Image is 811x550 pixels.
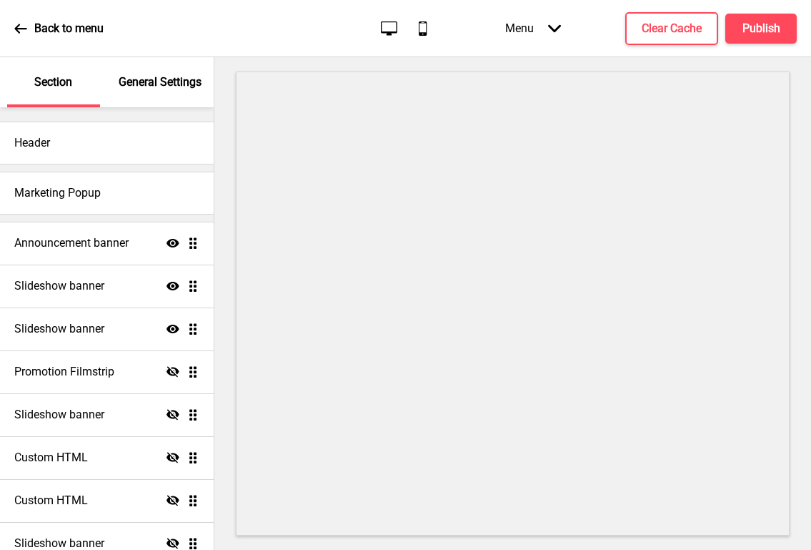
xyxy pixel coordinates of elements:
[625,12,718,45] button: Clear Cache
[14,407,104,423] h4: Slideshow banner
[14,321,104,337] h4: Slideshow banner
[14,493,88,509] h4: Custom HTML
[725,14,797,44] button: Publish
[14,9,104,48] a: Back to menu
[742,21,780,36] h4: Publish
[14,235,129,251] h4: Announcement banner
[34,21,104,36] p: Back to menu
[14,135,50,151] h4: Header
[642,21,702,36] h4: Clear Cache
[14,185,101,201] h4: Marketing Popup
[14,278,104,294] h4: Slideshow banner
[34,74,72,90] p: Section
[119,74,201,90] p: General Settings
[14,450,88,466] h4: Custom HTML
[14,364,114,380] h4: Promotion Filmstrip
[491,7,575,49] div: Menu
